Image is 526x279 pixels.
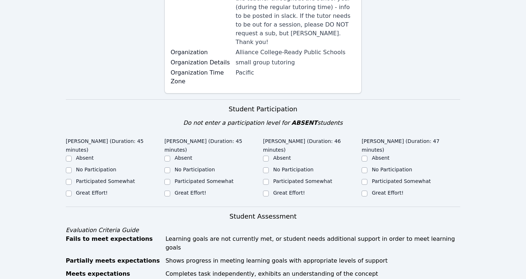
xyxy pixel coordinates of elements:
legend: [PERSON_NAME] (Duration: 45 minutes) [164,135,263,154]
label: Organization Time Zone [171,68,231,86]
label: Great Effort! [372,190,403,196]
div: Pacific [236,68,356,77]
legend: [PERSON_NAME] (Duration: 45 minutes) [66,135,164,154]
div: Fails to meet expectations [66,235,161,252]
div: Partially meets expectations [66,256,161,265]
label: Organization [171,48,231,57]
div: small group tutoring [236,58,356,67]
legend: [PERSON_NAME] (Duration: 47 minutes) [362,135,460,154]
label: No Participation [175,167,215,172]
legend: [PERSON_NAME] (Duration: 46 minutes) [263,135,362,154]
label: Great Effort! [175,190,206,196]
div: Learning goals are not currently met, or student needs additional support in order to meet learni... [166,235,460,252]
div: Shows progress in meeting learning goals with appropriate levels of support [166,256,460,265]
div: Meets expectations [66,270,161,278]
label: Great Effort! [273,190,305,196]
div: Do not enter a participation level for students [66,119,461,127]
h3: Student Assessment [66,211,461,222]
label: Great Effort! [76,190,108,196]
label: No Participation [273,167,314,172]
label: No Participation [76,167,116,172]
label: Participated Somewhat [76,178,135,184]
label: Participated Somewhat [372,178,431,184]
label: Participated Somewhat [273,178,332,184]
span: ABSENT [291,119,317,126]
label: No Participation [372,167,412,172]
label: Absent [273,155,291,161]
div: Completes task independently, exhibits an understanding of the concept [166,270,460,278]
div: Alliance College-Ready Public Schools [236,48,356,57]
label: Participated Somewhat [175,178,234,184]
label: Absent [372,155,390,161]
div: Evaluation Criteria Guide [66,226,461,235]
label: Absent [175,155,192,161]
label: Organization Details [171,58,231,67]
label: Absent [76,155,94,161]
h3: Student Participation [66,104,461,114]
